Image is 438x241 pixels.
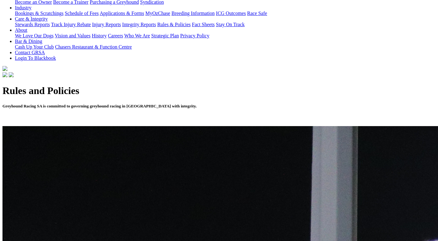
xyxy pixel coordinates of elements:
a: Injury Reports [92,22,121,27]
a: About [15,27,27,33]
a: Chasers Restaurant & Function Centre [55,44,132,50]
a: MyOzChase [145,11,170,16]
h1: Rules and Policies [2,85,436,97]
img: twitter.svg [9,72,14,77]
h5: Greyhound Racing SA is committed to governing greyhound racing in [GEOGRAPHIC_DATA] with integrity. [2,104,436,109]
a: Industry [15,5,31,10]
a: Stay On Track [216,22,244,27]
a: Bookings & Scratchings [15,11,63,16]
a: Fact Sheets [192,22,215,27]
div: Care & Integrity [15,22,436,27]
a: Schedule of Fees [65,11,98,16]
a: Vision and Values [55,33,90,38]
a: Strategic Plan [151,33,179,38]
div: Bar & Dining [15,44,436,50]
a: Who We Are [124,33,150,38]
a: Privacy Policy [180,33,209,38]
a: Integrity Reports [122,22,156,27]
div: About [15,33,436,39]
a: Contact GRSA [15,50,45,55]
a: ICG Outcomes [216,11,246,16]
a: History [92,33,107,38]
a: Careers [108,33,123,38]
a: Login To Blackbook [15,55,56,61]
a: Stewards Reports [15,22,50,27]
a: We Love Our Dogs [15,33,53,38]
a: Race Safe [247,11,267,16]
a: Cash Up Your Club [15,44,54,50]
a: Care & Integrity [15,16,48,21]
a: Breeding Information [171,11,215,16]
a: Bar & Dining [15,39,42,44]
a: Applications & Forms [100,11,144,16]
a: Track Injury Rebate [51,22,91,27]
div: Industry [15,11,436,16]
a: Rules & Policies [157,22,191,27]
img: logo-grsa-white.png [2,66,7,71]
img: facebook.svg [2,72,7,77]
